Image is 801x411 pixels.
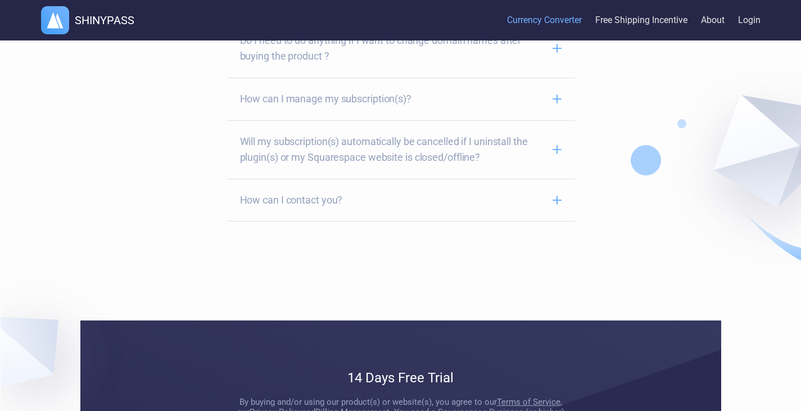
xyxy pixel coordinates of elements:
[240,192,544,208] span: How can I contact you?
[41,6,69,34] img: logo.webp
[738,3,761,38] a: Login
[507,3,582,38] a: Currency Converter
[240,91,544,107] span: How can I manage my subscription(s)?
[240,134,544,165] span: Will my subscription(s) automatically be cancelled if I uninstall the plugin(s) or my Squarespace...
[75,13,134,27] h1: SHINYPASS
[227,370,575,386] h2: 14 Days Free Trial
[701,3,725,38] a: About
[497,397,560,407] a: Terms of Service
[240,33,544,64] span: Do I need to do anything if I want to change domain names after buying the product ?
[595,3,687,38] a: Free Shipping Incentive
